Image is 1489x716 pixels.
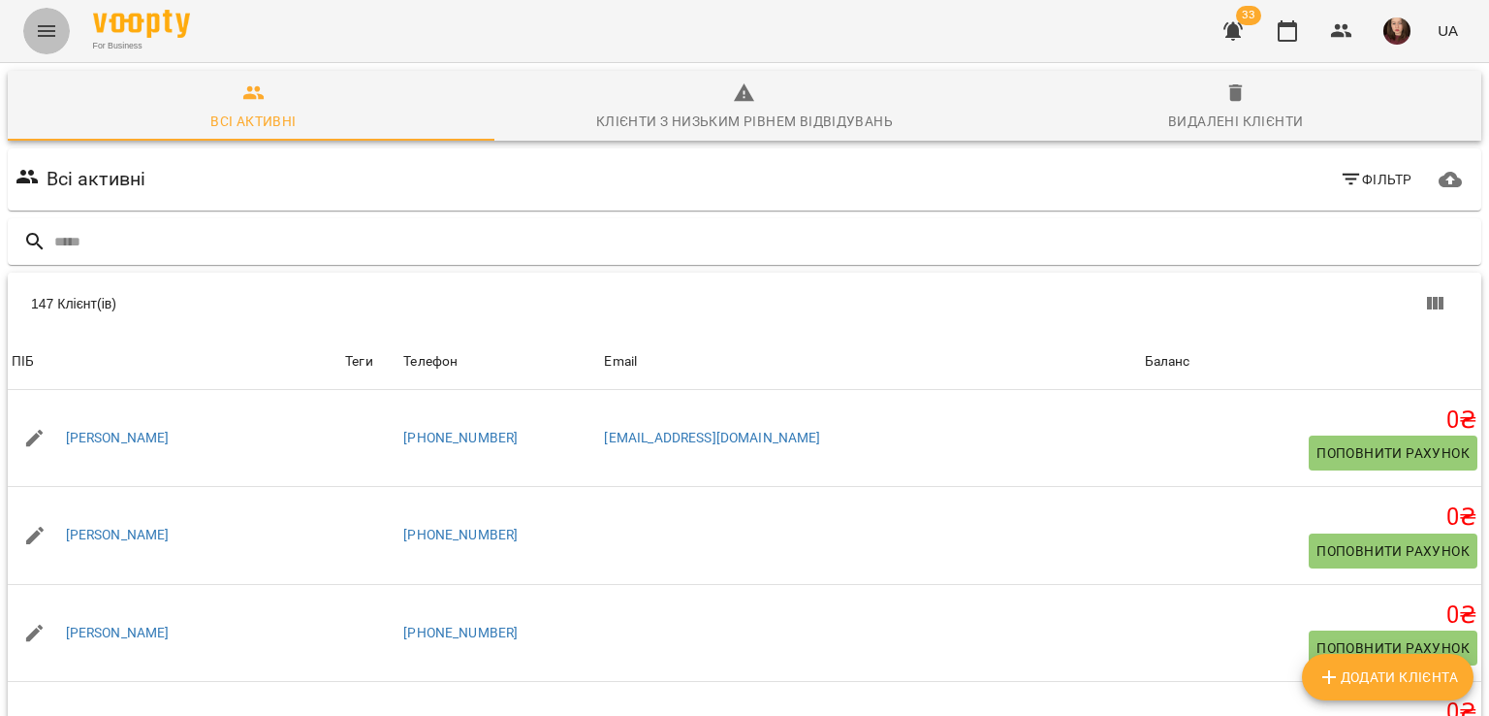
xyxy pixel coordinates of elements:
div: Email [604,350,637,374]
button: Поповнити рахунок [1309,534,1477,569]
span: Поповнити рахунок [1316,441,1470,465]
button: Поповнити рахунок [1309,631,1477,666]
span: Поповнити рахунок [1316,539,1470,563]
span: Телефон [403,350,596,374]
h5: 0 ₴ [1145,406,1477,436]
button: Фільтр [1332,162,1420,197]
span: UA [1438,20,1458,41]
button: UA [1430,13,1466,49]
img: aa40fcea7513419c5083fe0ff9889ed8.jpg [1383,17,1410,45]
a: [PERSON_NAME] [66,624,170,643]
span: For Business [93,40,190,52]
div: Теги [345,350,396,374]
h6: Всі активні [47,164,146,194]
div: Sort [403,350,458,374]
div: Баланс [1145,350,1190,374]
div: Sort [12,350,34,374]
div: ПІБ [12,350,34,374]
div: 147 Клієнт(ів) [31,294,764,313]
a: [EMAIL_ADDRESS][DOMAIN_NAME] [604,430,820,445]
span: Додати клієнта [1317,666,1458,689]
span: Фільтр [1340,168,1412,191]
div: Всі активні [210,110,296,133]
button: Menu [23,8,70,54]
div: Клієнти з низьким рівнем відвідувань [596,110,893,133]
span: Поповнити рахунок [1316,636,1470,660]
button: Показати колонки [1411,280,1458,327]
span: ПІБ [12,350,337,374]
h5: 0 ₴ [1145,601,1477,631]
div: Sort [604,350,637,374]
div: Sort [1145,350,1190,374]
a: [PHONE_NUMBER] [403,625,518,640]
img: Voopty Logo [93,10,190,38]
a: [PHONE_NUMBER] [403,430,518,445]
h5: 0 ₴ [1145,503,1477,533]
button: Поповнити рахунок [1309,436,1477,471]
button: Додати клієнта [1302,654,1473,700]
span: Email [604,350,1136,374]
span: 33 [1236,6,1261,25]
div: Видалені клієнти [1168,110,1303,133]
div: Телефон [403,350,458,374]
span: Баланс [1145,350,1477,374]
a: [PERSON_NAME] [66,526,170,545]
a: [PHONE_NUMBER] [403,527,518,542]
a: [PERSON_NAME] [66,429,170,448]
div: Table Toolbar [8,273,1481,335]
